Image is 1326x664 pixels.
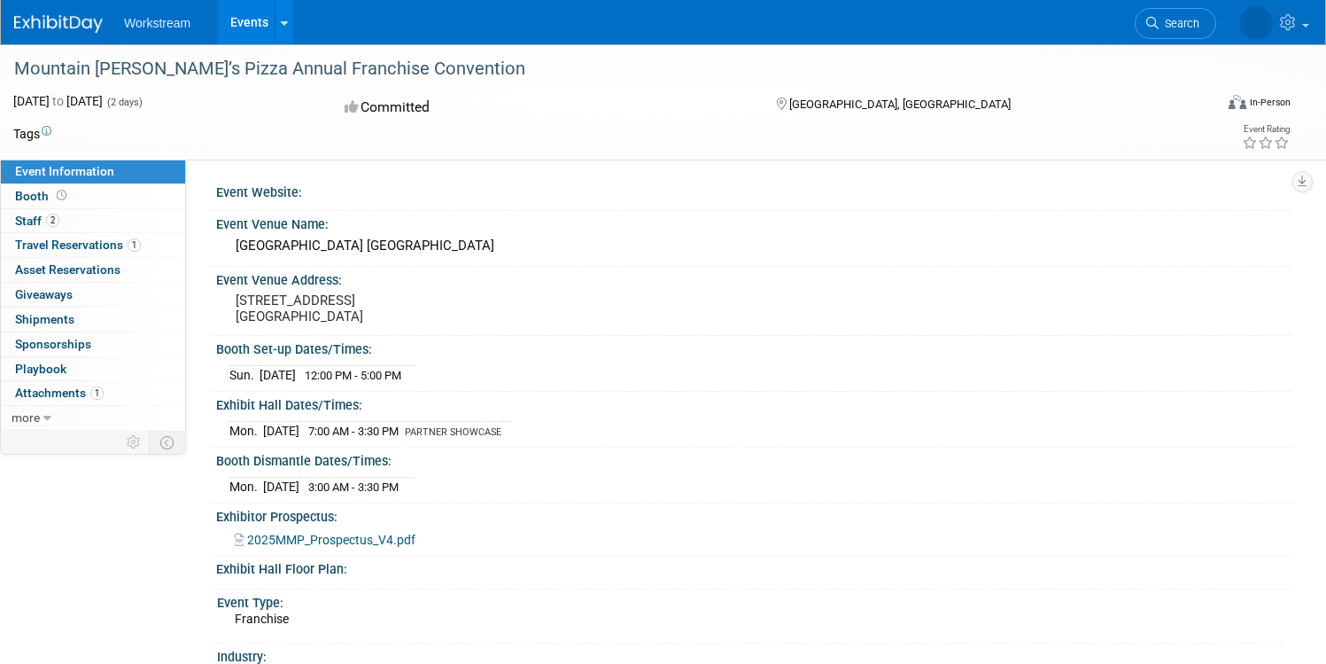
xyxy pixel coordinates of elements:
td: Mon. [229,422,263,441]
a: Shipments [1,308,185,332]
td: [DATE] [263,422,299,441]
span: 2 [46,214,59,227]
div: Event Venue Name: [216,211,1291,233]
a: Event Information [1,160,185,184]
td: Mon. [229,478,263,496]
div: [GEOGRAPHIC_DATA] [GEOGRAPHIC_DATA] [229,232,1277,260]
img: Damon Young [1239,6,1273,40]
span: Staff [15,214,59,228]
a: more [1,406,185,430]
td: Personalize Event Tab Strip [119,431,150,454]
span: Playbook [15,362,66,376]
a: Sponsorships [1,332,185,356]
div: Event Format [1100,92,1291,119]
div: Committed [339,92,748,123]
td: [DATE] [263,478,299,496]
span: Franchise [235,612,289,626]
pre: [STREET_ADDRESS] [GEOGRAPHIC_DATA] [236,293,644,324]
div: In-Person [1249,96,1291,109]
span: Travel Reservations [15,238,141,252]
a: Giveaways [1,283,185,307]
div: Exhibit Hall Dates/Times: [216,392,1291,414]
span: Sponsorships [15,337,91,351]
div: Booth Set-up Dates/Times: [216,336,1291,358]
td: Toggle Event Tabs [150,431,186,454]
span: Attachments [15,386,104,400]
div: Event Rating [1242,125,1290,134]
span: Booth [15,189,70,203]
span: Booth not reserved yet [53,189,70,202]
span: more [12,410,40,425]
span: 1 [90,387,104,400]
td: Tags [13,125,51,143]
span: Event Information [15,164,114,178]
div: Event Venue Address: [216,267,1291,289]
td: Sun. [229,366,260,385]
div: Booth Dismantle Dates/Times: [216,448,1291,470]
a: Staff2 [1,209,185,233]
div: Event Website: [216,179,1291,201]
a: Search [1135,8,1216,39]
a: Travel Reservations1 [1,233,185,257]
span: 1 [128,238,141,252]
a: 2025MMP_Prospectus_V4.pdf [235,533,415,547]
span: PARTNER SHOWCASE [405,426,501,438]
div: Mountain [PERSON_NAME]’s Pizza Annual Franchise Convention [8,53,1182,85]
a: Booth [1,184,185,208]
div: Event Type: [217,590,1283,612]
span: [DATE] [DATE] [13,94,103,108]
img: ExhibitDay [14,15,103,33]
img: Format-Inperson.png [1229,95,1246,109]
span: 12:00 PM - 5:00 PM [305,369,401,382]
span: Asset Reservations [15,262,120,277]
span: Search [1159,17,1199,30]
span: Shipments [15,312,74,326]
span: (2 days) [105,97,143,108]
span: to [50,94,66,108]
span: 3:00 AM - 3:30 PM [308,480,399,494]
td: [DATE] [260,366,296,385]
a: Asset Reservations [1,258,185,282]
div: Exhibitor Prospectus: [216,504,1291,526]
span: 7:00 AM - 3:30 PM [308,425,399,438]
div: Exhibit Hall Floor Plan: [216,556,1291,578]
a: Attachments1 [1,381,185,405]
a: Playbook [1,357,185,381]
span: 2025MMP_Prospectus_V4.pdf [247,533,415,547]
span: Giveaways [15,287,73,301]
span: Workstream [124,16,190,30]
span: [GEOGRAPHIC_DATA], [GEOGRAPHIC_DATA] [789,98,1011,111]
